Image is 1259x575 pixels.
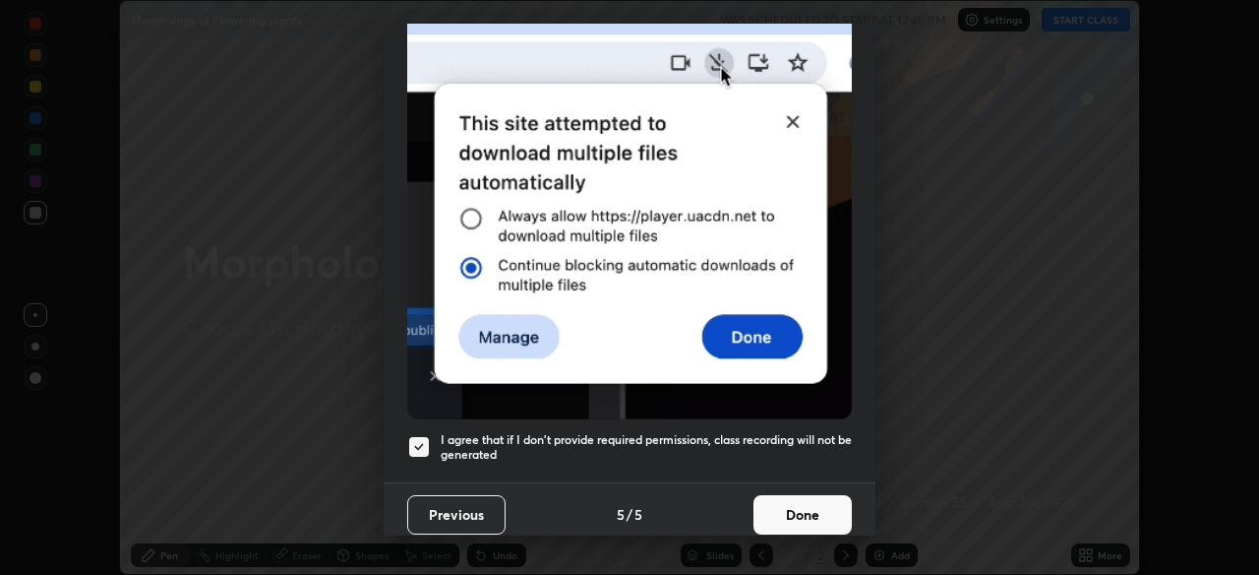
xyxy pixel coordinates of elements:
button: Previous [407,495,506,535]
h4: 5 [634,504,642,525]
h5: I agree that if I don't provide required permissions, class recording will not be generated [441,432,852,463]
h4: 5 [617,504,625,525]
button: Done [753,495,852,535]
h4: / [627,504,632,525]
